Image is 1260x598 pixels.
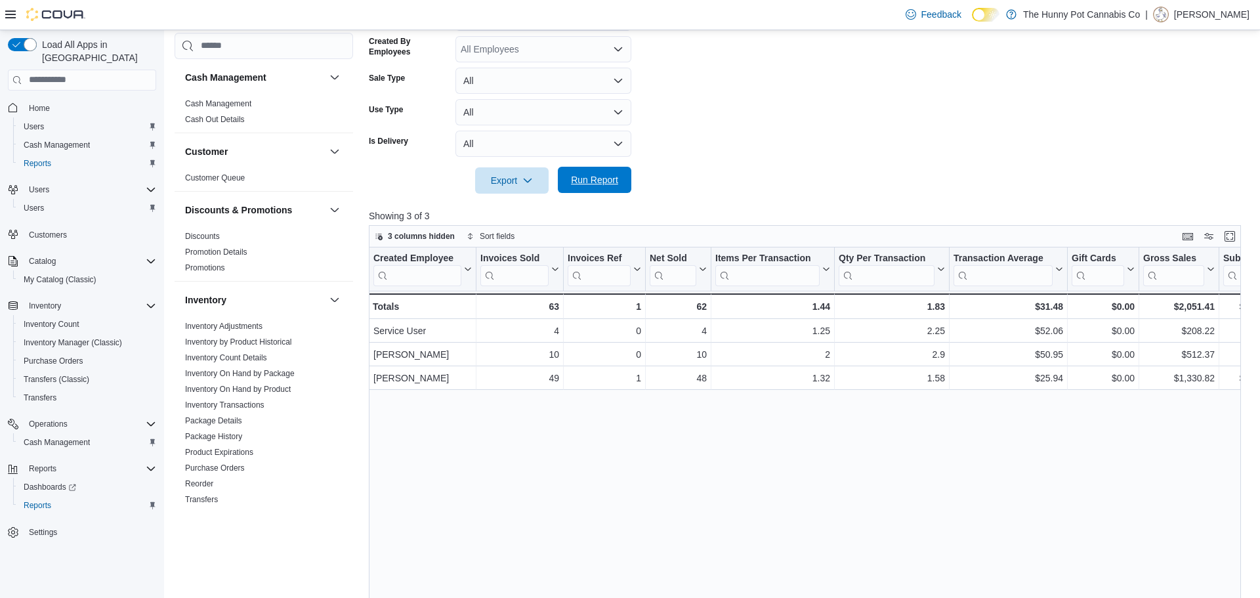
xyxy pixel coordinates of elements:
a: Promotions [185,263,225,272]
span: Sort fields [480,231,514,242]
a: Reports [18,498,56,513]
span: Customer Queue [185,173,245,183]
button: Purchase Orders [13,352,161,370]
span: My Catalog (Classic) [18,272,156,288]
a: Settings [24,524,62,540]
button: Export [475,167,549,194]
div: $208.22 [1143,323,1215,339]
div: $31.48 [954,299,1063,314]
button: Inventory [185,293,324,307]
button: Customer [327,144,343,160]
div: 0 [568,347,641,362]
p: [PERSON_NAME] [1174,7,1249,22]
button: Home [3,98,161,117]
button: Inventory Count [13,315,161,333]
span: Cash Management [18,137,156,153]
div: 4 [650,323,707,339]
div: Totals [373,299,472,314]
button: Gift Cards [1072,252,1135,286]
span: Purchase Orders [18,353,156,369]
span: Promotion Details [185,247,247,257]
span: Users [24,203,44,213]
span: Home [29,103,50,114]
p: | [1145,7,1148,22]
div: [PERSON_NAME] [373,347,472,362]
a: Purchase Orders [185,463,245,473]
div: 10 [650,347,707,362]
div: 4 [480,323,559,339]
div: $0.00 [1072,299,1135,314]
span: Users [18,119,156,135]
span: Transfers (Classic) [24,374,89,385]
button: 3 columns hidden [369,228,460,244]
a: Inventory On Hand by Package [185,369,295,378]
button: Cash Management [327,70,343,85]
span: Users [18,200,156,216]
div: Invoices Sold [480,252,549,265]
a: Cash Management [185,99,251,108]
button: Users [13,117,161,136]
span: Reports [18,498,156,513]
span: Dashboards [24,482,76,492]
button: Cash Management [13,136,161,154]
div: Created Employee [373,252,461,265]
div: $512.37 [1143,347,1215,362]
span: Inventory Transactions [185,400,264,410]
a: Discounts [185,232,220,241]
button: Transaction Average [954,252,1063,286]
span: Cash Management [18,435,156,450]
span: Inventory [24,298,156,314]
span: Home [24,100,156,116]
a: Package History [185,432,242,441]
span: Discounts [185,231,220,242]
span: Inventory Adjustments [185,321,262,331]
div: $50.95 [954,347,1063,362]
span: Inventory Count [18,316,156,332]
span: Inventory On Hand by Package [185,368,295,379]
div: [PERSON_NAME] [373,370,472,386]
div: $0.00 [1072,370,1135,386]
span: Inventory Count Details [185,352,267,363]
button: Customers [3,225,161,244]
span: Customers [29,230,67,240]
h3: Discounts & Promotions [185,203,292,217]
div: Gift Cards [1072,252,1124,265]
span: Users [24,182,156,198]
span: Reports [24,500,51,511]
div: $1,330.82 [1143,370,1215,386]
span: Inventory On Hand by Product [185,384,291,395]
label: Use Type [369,104,403,115]
button: Settings [3,523,161,542]
button: Inventory [24,298,66,314]
label: Sale Type [369,73,405,83]
button: Created Employee [373,252,472,286]
button: Open list of options [613,44,623,54]
span: Reorder [185,479,213,489]
div: 1 [568,370,641,386]
div: Gross Sales [1143,252,1204,286]
button: Inventory [327,292,343,308]
label: Created By Employees [369,36,450,57]
div: 1 [568,299,641,314]
a: Users [18,119,49,135]
a: Inventory Adjustments [185,322,262,331]
button: Cash Management [13,433,161,452]
div: 1.32 [715,370,830,386]
div: Dillon Marquez [1153,7,1169,22]
span: Product Expirations [185,447,253,458]
div: Inventory [175,318,353,513]
a: Purchase Orders [18,353,89,369]
div: 10 [480,347,559,362]
div: 2 [715,347,830,362]
span: Reports [24,461,156,477]
a: Reports [18,156,56,171]
a: Cash Management [18,137,95,153]
button: Run Report [558,167,631,193]
button: Discounts & Promotions [185,203,324,217]
span: Catalog [29,256,56,267]
span: Purchase Orders [24,356,83,366]
button: Invoices Sold [480,252,559,286]
div: $0.00 [1072,347,1135,362]
a: Customers [24,227,72,243]
div: Created Employee [373,252,461,286]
